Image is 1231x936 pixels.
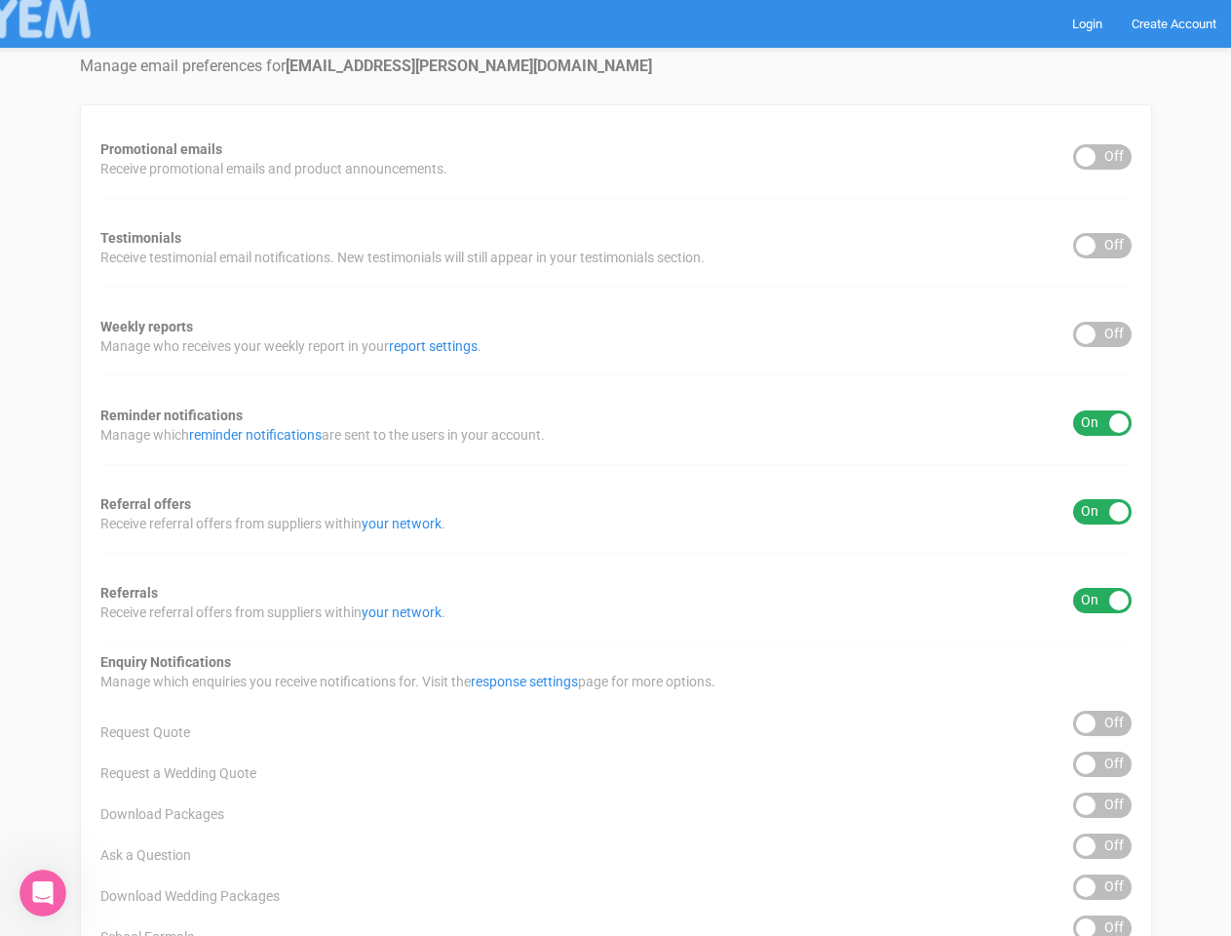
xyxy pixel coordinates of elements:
[100,654,231,670] strong: Enquiry Notifications
[100,672,715,691] span: Manage which enquiries you receive notifications for. Visit the page for more options.
[100,496,191,512] strong: Referral offers
[100,603,445,622] span: Receive referral offers from suppliers within .
[389,338,478,354] a: report settings
[19,870,66,916] iframe: Intercom live chat
[100,425,545,445] span: Manage which are sent to the users in your account.
[100,319,193,334] strong: Weekly reports
[80,58,1152,75] h4: Manage email preferences for
[100,585,158,601] strong: Referrals
[362,604,442,620] a: your network
[100,845,191,865] span: Ask a Question
[100,722,190,742] span: Request Quote
[100,336,481,356] span: Manage who receives your weekly report in your .
[471,674,578,689] a: response settings
[362,516,442,531] a: your network
[100,248,705,267] span: Receive testimonial email notifications. New testimonials will still appear in your testimonials ...
[100,514,445,533] span: Receive referral offers from suppliers within .
[100,159,447,178] span: Receive promotional emails and product announcements.
[100,886,280,906] span: Download Wedding Packages
[100,141,222,157] strong: Promotional emails
[286,57,652,75] strong: [EMAIL_ADDRESS][PERSON_NAME][DOMAIN_NAME]
[100,804,224,824] span: Download Packages
[100,408,243,423] strong: Reminder notifications
[100,763,256,783] span: Request a Wedding Quote
[189,427,322,443] a: reminder notifications
[100,230,181,246] strong: Testimonials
